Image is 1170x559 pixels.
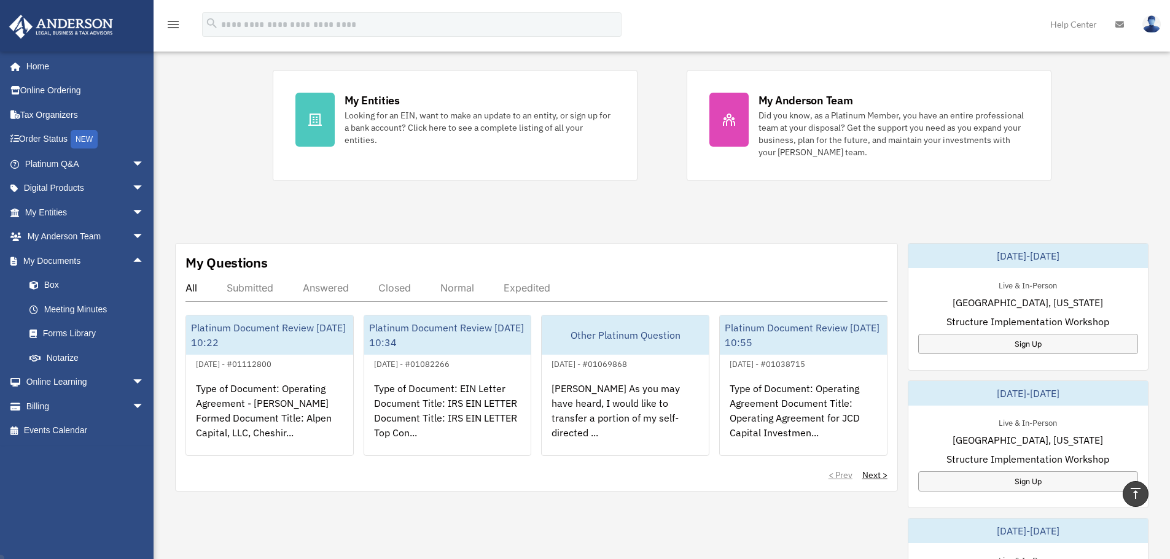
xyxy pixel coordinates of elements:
[9,176,163,201] a: Digital Productsarrow_drop_down
[17,273,163,298] a: Box
[687,70,1051,181] a: My Anderson Team Did you know, as a Platinum Member, you have an entire professional team at your...
[759,109,1029,158] div: Did you know, as a Platinum Member, you have an entire professional team at your disposal? Get th...
[364,315,531,355] div: Platinum Document Review [DATE] 10:34
[186,371,353,467] div: Type of Document: Operating Agreement - [PERSON_NAME] Formed Document Title: Alpen Capital, LLC, ...
[185,253,268,272] div: My Questions
[720,357,815,369] div: [DATE] - #01038715
[542,371,709,467] div: [PERSON_NAME] As you may have heard, I would like to transfer a portion of my self-directed ...
[345,93,400,108] div: My Entities
[9,249,163,273] a: My Documentsarrow_drop_up
[989,415,1067,428] div: Live & In-Person
[71,130,98,148] div: NEW
[9,152,163,176] a: Platinum Q&Aarrow_drop_down
[186,357,281,369] div: [DATE] - #01112800
[542,357,637,369] div: [DATE] - #01069868
[17,322,163,346] a: Forms Library
[1142,15,1161,33] img: User Pic
[364,315,532,456] a: Platinum Document Review [DATE] 10:34[DATE] - #01082266Type of Document: EIN Letter Document Titl...
[303,282,349,294] div: Answered
[186,315,353,355] div: Platinum Document Review [DATE] 10:22
[946,452,1109,466] span: Structure Implementation Workshop
[132,225,157,250] span: arrow_drop_down
[1128,486,1143,501] i: vertical_align_top
[9,394,163,418] a: Billingarrow_drop_down
[759,93,853,108] div: My Anderson Team
[918,334,1138,354] a: Sign Up
[364,371,531,467] div: Type of Document: EIN Letter Document Title: IRS EIN LETTER Document Title: IRS EIN LETTER Top Co...
[542,315,709,355] div: Other Platinum Question
[364,357,459,369] div: [DATE] - #01082266
[345,109,615,146] div: Looking for an EIN, want to make an update to an entity, or sign up for a bank account? Click her...
[989,278,1067,291] div: Live & In-Person
[166,17,181,32] i: menu
[9,370,163,395] a: Online Learningarrow_drop_down
[908,519,1148,543] div: [DATE]-[DATE]
[132,200,157,225] span: arrow_drop_down
[720,315,887,355] div: Platinum Document Review [DATE] 10:55
[17,297,163,322] a: Meeting Minutes
[273,70,638,181] a: My Entities Looking for an EIN, want to make an update to an entity, or sign up for a bank accoun...
[227,282,273,294] div: Submitted
[9,200,163,225] a: My Entitiesarrow_drop_down
[1123,481,1149,507] a: vertical_align_top
[720,371,887,467] div: Type of Document: Operating Agreement Document Title: Operating Agreement for JCD Capital Investm...
[205,17,219,30] i: search
[132,394,157,419] span: arrow_drop_down
[9,418,163,443] a: Events Calendar
[378,282,411,294] div: Closed
[185,282,197,294] div: All
[9,127,163,152] a: Order StatusNEW
[9,54,157,79] a: Home
[17,345,163,370] a: Notarize
[132,152,157,177] span: arrow_drop_down
[918,471,1138,492] a: Sign Up
[9,79,163,103] a: Online Ordering
[440,282,474,294] div: Normal
[908,244,1148,268] div: [DATE]-[DATE]
[504,282,550,294] div: Expedited
[541,315,709,456] a: Other Platinum Question[DATE] - #01069868[PERSON_NAME] As you may have heard, I would like to tra...
[185,315,354,456] a: Platinum Document Review [DATE] 10:22[DATE] - #01112800Type of Document: Operating Agreement - [P...
[9,225,163,249] a: My Anderson Teamarrow_drop_down
[9,102,163,127] a: Tax Organizers
[132,249,157,274] span: arrow_drop_up
[953,433,1103,447] span: [GEOGRAPHIC_DATA], [US_STATE]
[862,469,887,481] a: Next >
[6,15,117,39] img: Anderson Advisors Platinum Portal
[132,370,157,395] span: arrow_drop_down
[953,295,1103,310] span: [GEOGRAPHIC_DATA], [US_STATE]
[946,314,1109,329] span: Structure Implementation Workshop
[908,381,1148,406] div: [DATE]-[DATE]
[719,315,887,456] a: Platinum Document Review [DATE] 10:55[DATE] - #01038715Type of Document: Operating Agreement Docu...
[166,21,181,32] a: menu
[132,176,157,201] span: arrow_drop_down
